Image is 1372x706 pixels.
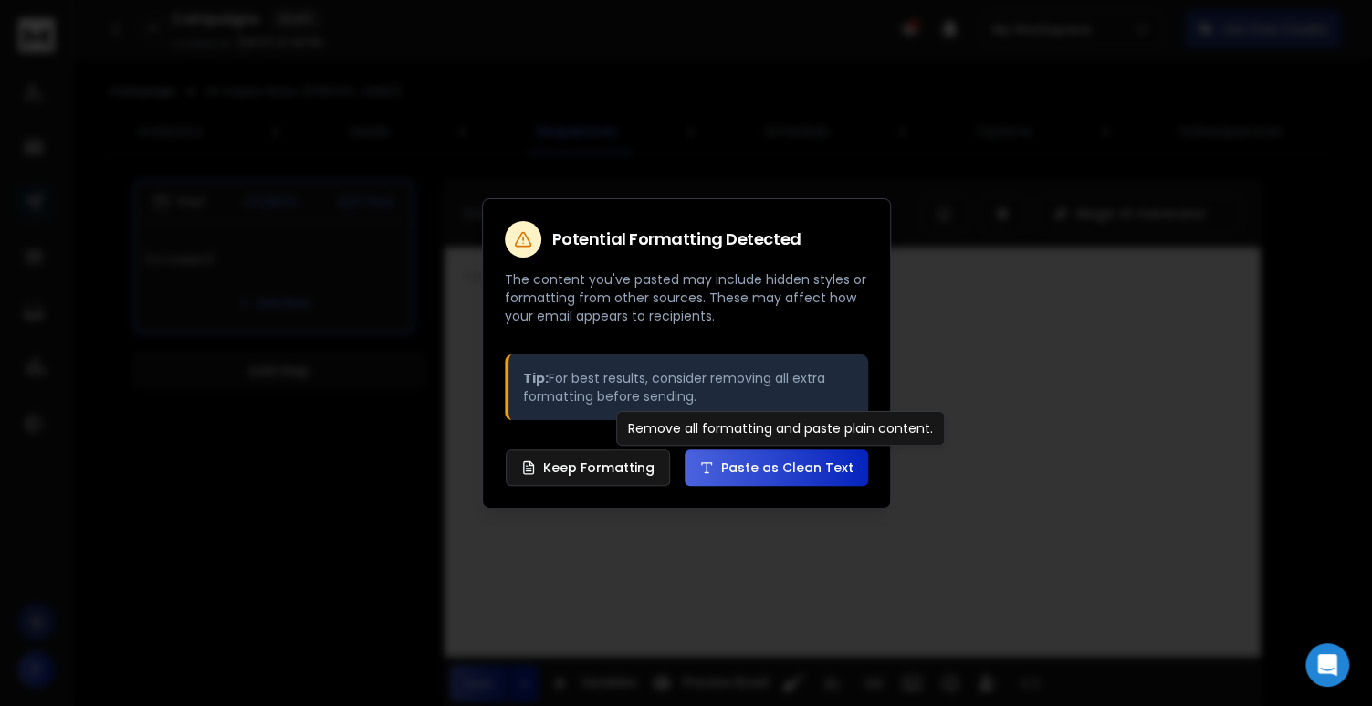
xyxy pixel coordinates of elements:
[616,411,945,446] div: Remove all formatting and paste plain content.
[523,369,854,406] p: For best results, consider removing all extra formatting before sending.
[1305,643,1349,687] div: Open Intercom Messenger
[523,369,549,387] strong: Tip:
[685,449,868,486] button: Paste as Clean Text
[552,231,801,248] h2: Potential Formatting Detected
[506,449,670,486] button: Keep Formatting
[505,270,868,325] p: The content you've pasted may include hidden styles or formatting from other sources. These may a...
